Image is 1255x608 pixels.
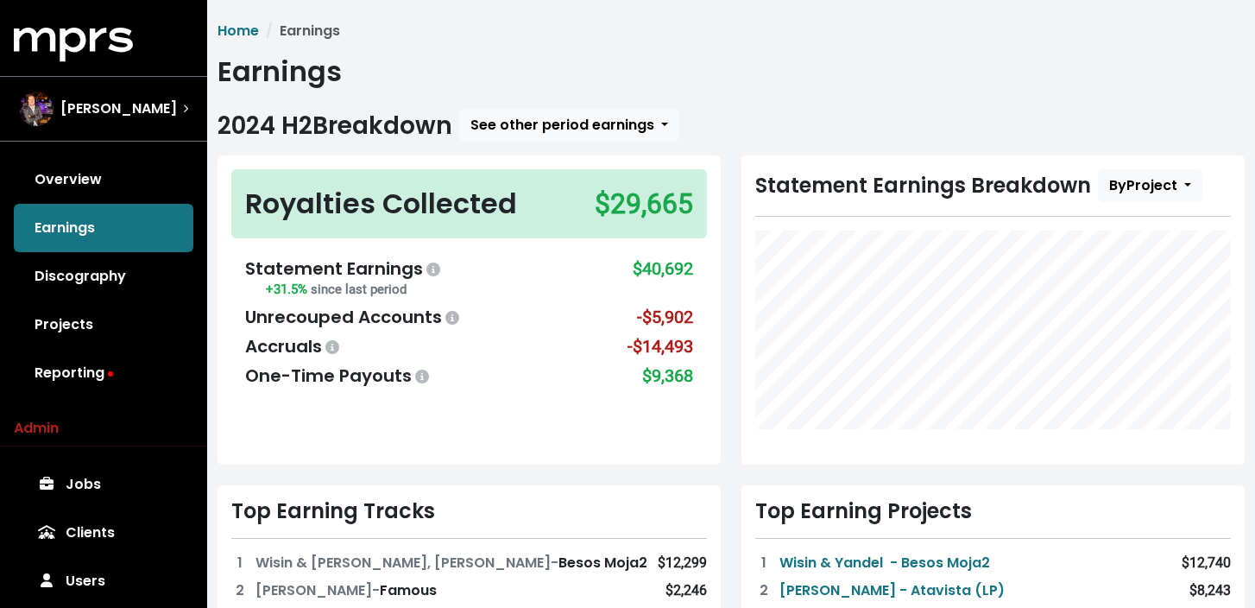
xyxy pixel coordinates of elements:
[218,55,1245,88] h1: Earnings
[595,183,693,225] div: $29,665
[14,34,133,54] a: mprs logo
[218,111,452,141] h2: 2024 H2 Breakdown
[459,109,679,142] button: See other period earnings
[627,333,693,359] div: -$14,493
[14,557,193,605] a: Users
[255,580,437,601] div: Famous
[755,499,1231,524] div: Top Earning Projects
[218,21,1245,41] nav: breadcrumb
[231,499,707,524] div: Top Earning Tracks
[60,98,177,119] span: [PERSON_NAME]
[1109,175,1177,195] span: By Project
[14,349,193,397] a: Reporting
[14,155,193,204] a: Overview
[1189,580,1231,601] div: $8,243
[637,304,693,330] div: -$5,902
[755,580,773,601] div: 2
[14,460,193,509] a: Jobs
[231,553,249,573] div: 1
[245,304,463,330] div: Unrecouped Accounts
[779,580,1005,601] a: [PERSON_NAME] - Atavista (LP)
[755,553,773,573] div: 1
[311,282,407,297] span: since last period
[255,553,647,573] div: Besos Moja2
[1098,169,1202,202] button: ByProject
[665,580,707,601] div: $2,246
[245,183,517,225] div: Royalties Collected
[259,21,340,41] li: Earnings
[658,553,707,573] div: $12,299
[14,509,193,557] a: Clients
[1182,553,1231,573] div: $12,740
[779,553,990,573] a: Wisin & Yandel - Besos Moja2
[633,256,693,301] div: $40,692
[470,115,654,135] span: See other period earnings
[642,363,693,389] div: $9,368
[245,256,444,282] div: Statement Earnings
[14,301,193,349] a: Projects
[755,169,1231,202] div: Statement Earnings Breakdown
[245,333,343,359] div: Accruals
[245,363,432,389] div: One-Time Payouts
[255,553,558,573] span: Wisin & [PERSON_NAME], [PERSON_NAME] -
[19,92,54,126] img: The selected account / producer
[266,282,407,297] small: +31.5%
[255,580,380,600] span: [PERSON_NAME] -
[218,21,259,41] a: Home
[14,252,193,301] a: Discography
[231,580,249,601] div: 2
